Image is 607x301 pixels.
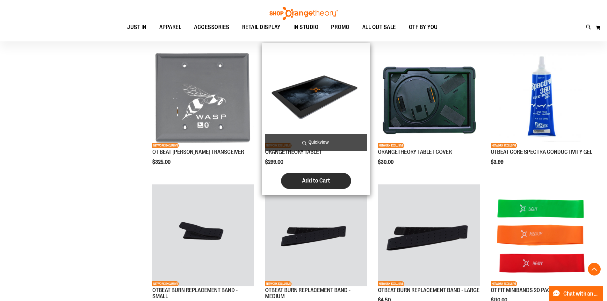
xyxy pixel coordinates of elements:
[152,149,244,155] a: OT BEAT [PERSON_NAME] TRANSCEIVER
[491,184,593,287] a: Product image for OT FIT MINIBANDS 20 PACKSNETWORK EXCLUSIVE
[152,184,254,286] img: Product image for OTBEAT BURN REPLACEMENT BAND - SMALL
[362,20,396,34] span: ALL OUT SALE
[242,20,281,34] span: RETAIL DISPLAY
[127,20,147,34] span: JUST IN
[159,20,182,34] span: APPAREL
[331,20,350,34] span: PROMO
[152,159,171,165] span: $325.00
[378,287,480,293] a: OTBEAT BURN REPLACEMENT BAND - LARGE
[378,46,480,148] img: Product image for ORANGETHEORY TABLET COVER
[265,184,367,286] img: Product image for OTBEAT BURN REPLACEMENT BAND - MEDIUM
[265,159,284,165] span: $299.00
[265,184,367,287] a: Product image for OTBEAT BURN REPLACEMENT BAND - MEDIUMNETWORK EXCLUSIVE
[265,46,367,149] a: Product image for ORANGETHEORY TABLETNETWORK EXCLUSIVE
[265,281,292,286] span: NETWORK EXCLUSIVE
[588,263,601,276] button: Back To Top
[378,159,394,165] span: $30.00
[378,184,480,287] a: Product image for OTBEAT BURN REPLACEMENT BAND - LARGENETWORK EXCLUSIVE
[491,281,517,286] span: NETWORK EXCLUSIVE
[378,184,480,286] img: Product image for OTBEAT BURN REPLACEMENT BAND - LARGE
[152,46,254,149] a: Product image for OT BEAT POE TRANSCEIVERNETWORK EXCLUSIVE
[491,159,504,165] span: $3.99
[265,287,350,300] a: OTBEAT BURN REPLACEMENT BAND - MEDIUM
[281,173,351,189] button: Add to Cart
[265,149,322,155] a: ORANGETHEORY TABLET
[152,287,238,300] a: OTBEAT BURN REPLACEMENT BAND - SMALL
[378,281,404,286] span: NETWORK EXCLUSIVE
[378,46,480,149] a: Product image for ORANGETHEORY TABLET COVERNETWORK EXCLUSIVE
[491,143,517,148] span: NETWORK EXCLUSIVE
[152,281,179,286] span: NETWORK EXCLUSIVE
[491,184,593,286] img: Product image for OT FIT MINIBANDS 20 PACKS
[375,43,483,181] div: product
[378,143,404,148] span: NETWORK EXCLUSIVE
[409,20,438,34] span: OTF BY YOU
[265,134,367,151] a: Quickview
[269,7,339,20] img: Shop Orangetheory
[491,46,593,149] a: OTBEAT CORE SPECTRA CONDUCTIVITY GELNETWORK EXCLUSIVE
[149,43,257,181] div: product
[491,287,557,293] a: OT FIT MINIBANDS 20 PACKS
[265,46,367,148] img: Product image for ORANGETHEORY TABLET
[491,46,593,148] img: OTBEAT CORE SPECTRA CONDUCTIVITY GEL
[194,20,229,34] span: ACCESSORIES
[262,43,370,195] div: product
[152,143,179,148] span: NETWORK EXCLUSIVE
[488,43,596,181] div: product
[491,149,592,155] a: OTBEAT CORE SPECTRA CONDUCTIVITY GEL
[549,286,603,301] button: Chat with an Expert
[302,177,330,184] span: Add to Cart
[293,20,319,34] span: IN STUDIO
[152,184,254,287] a: Product image for OTBEAT BURN REPLACEMENT BAND - SMALLNETWORK EXCLUSIVE
[563,291,599,297] span: Chat with an Expert
[152,46,254,148] img: Product image for OT BEAT POE TRANSCEIVER
[378,149,452,155] a: ORANGETHEORY TABLET COVER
